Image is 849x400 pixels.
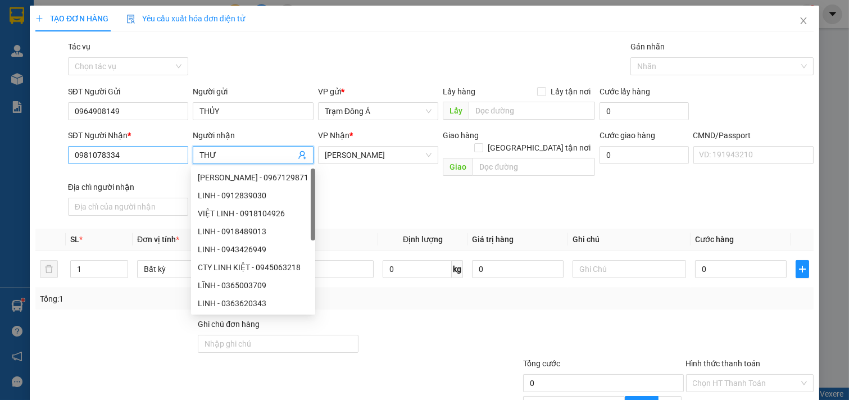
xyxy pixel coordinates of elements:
[198,171,308,184] div: [PERSON_NAME] - 0967129871
[198,279,308,292] div: LĨNH - 0365003709
[198,297,308,310] div: LINH - 0363620343
[568,229,691,251] th: Ghi chú
[137,235,179,244] span: Đơn vị tính
[788,6,819,37] button: Close
[799,16,808,25] span: close
[107,10,134,21] span: Nhận:
[546,85,595,98] span: Lấy tận nơi
[10,23,99,37] div: [PERSON_NAME]
[191,276,315,294] div: LĨNH - 0365003709
[191,187,315,204] div: LINH - 0912839030
[318,131,349,140] span: VP Nhận
[198,261,308,274] div: CTY LINH KIỆT - 0945063218
[403,235,443,244] span: Định lượng
[191,240,315,258] div: LINH - 0943426949
[796,260,809,278] button: plus
[68,198,189,216] input: Địa chỉ của người nhận
[600,146,689,164] input: Cước giao hàng
[443,87,475,96] span: Lấy hàng
[600,102,689,120] input: Cước lấy hàng
[796,265,809,274] span: plus
[325,103,432,120] span: Trạm Đông Á
[693,129,814,142] div: CMND/Passport
[260,260,374,278] input: VD: Bàn, Ghế
[325,147,432,163] span: Hồ Chí Minh
[68,42,90,51] label: Tác vụ
[483,142,595,154] span: [GEOGRAPHIC_DATA] tận nơi
[452,260,463,278] span: kg
[40,293,328,305] div: Tổng: 1
[191,169,315,187] div: MỘNG LINH - 0967129871
[198,189,308,202] div: LINH - 0912839030
[40,260,58,278] button: delete
[523,359,560,368] span: Tổng cước
[191,204,315,222] div: VIỆT LINH - 0918104926
[573,260,687,278] input: Ghi Chú
[68,85,189,98] div: SĐT Người Gửi
[469,102,594,120] input: Dọc đường
[68,181,189,193] div: Địa chỉ người nhận
[70,235,79,244] span: SL
[68,129,189,142] div: SĐT Người Nhận
[318,85,439,98] div: VP gửi
[198,207,308,220] div: VIỆT LINH - 0918104926
[472,235,514,244] span: Giá trị hàng
[473,158,594,176] input: Dọc đường
[106,71,228,98] div: 20.000
[10,10,99,23] div: Trạm Đông Á
[600,87,650,96] label: Cước lấy hàng
[191,258,315,276] div: CTY LINH KIỆT - 0945063218
[191,222,315,240] div: LINH - 0918489013
[630,42,665,51] label: Gán nhãn
[298,151,307,160] span: user-add
[35,14,108,23] span: TẠO ĐƠN HÀNG
[198,335,358,353] input: Ghi chú đơn hàng
[107,35,227,48] div: [PERSON_NAME]
[198,225,308,238] div: LINH - 0918489013
[443,131,479,140] span: Giao hàng
[144,261,244,278] span: Bất kỳ
[198,243,308,256] div: LINH - 0943426949
[10,11,27,22] span: Gửi:
[126,15,135,24] img: icon
[198,320,260,329] label: Ghi chú đơn hàng
[443,158,473,176] span: Giao
[106,71,185,97] span: Chưa [PERSON_NAME] :
[443,102,469,120] span: Lấy
[695,235,734,244] span: Cước hàng
[35,15,43,22] span: plus
[126,14,245,23] span: Yêu cầu xuất hóa đơn điện tử
[600,131,655,140] label: Cước giao hàng
[107,10,227,35] div: [GEOGRAPHIC_DATA]
[191,294,315,312] div: LINH - 0363620343
[193,85,314,98] div: Người gửi
[472,260,564,278] input: 0
[193,129,314,142] div: Người nhận
[686,359,761,368] label: Hình thức thanh toán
